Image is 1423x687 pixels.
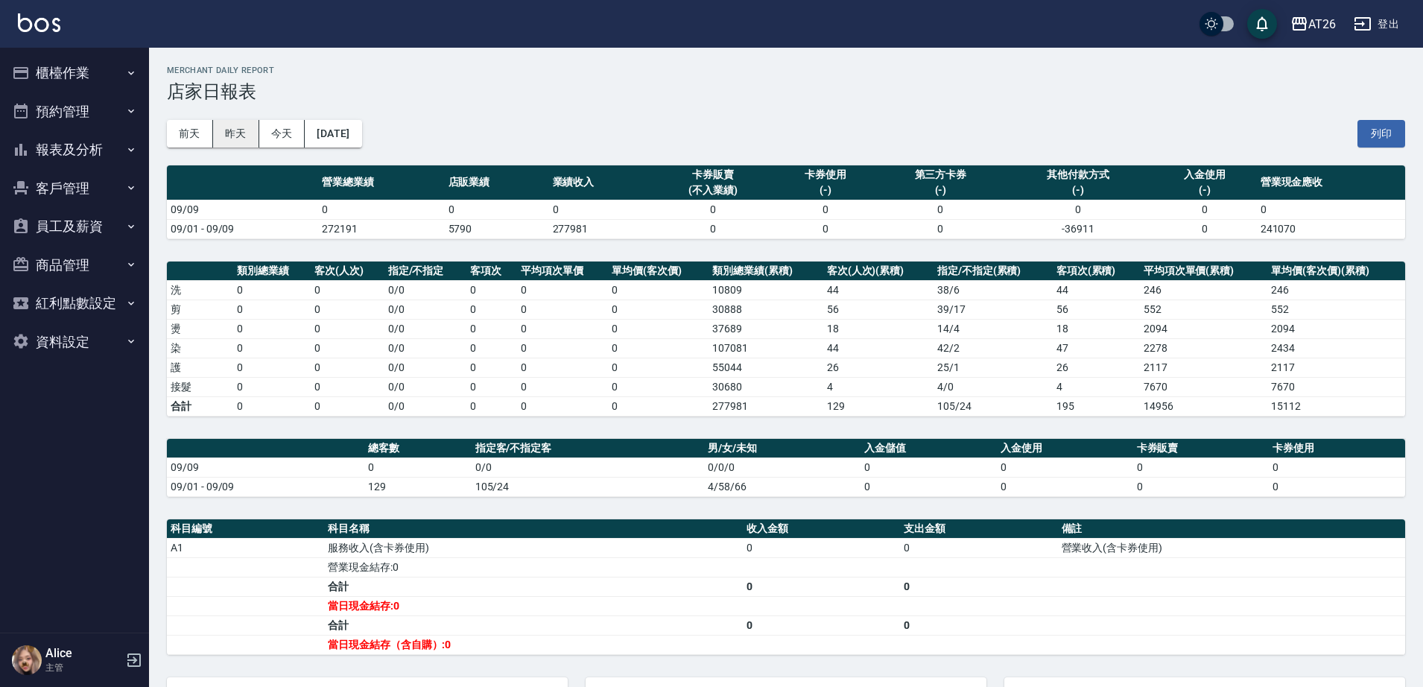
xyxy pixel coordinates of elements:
[384,319,467,338] td: 0 / 0
[384,377,467,396] td: 0 / 0
[608,262,709,281] th: 單均價(客次價)
[549,165,653,200] th: 業績收入
[1053,262,1140,281] th: 客項次(累積)
[233,338,311,358] td: 0
[1267,338,1405,358] td: 2434
[1247,9,1277,39] button: save
[466,377,517,396] td: 0
[324,577,743,596] td: 合計
[934,300,1053,319] td: 39 / 17
[1269,477,1405,496] td: 0
[364,458,472,477] td: 0
[517,300,608,319] td: 0
[1133,477,1270,496] td: 0
[213,120,259,148] button: 昨天
[934,396,1053,416] td: 105/24
[517,338,608,358] td: 0
[45,646,121,661] h5: Alice
[657,167,770,183] div: 卡券販賣
[445,200,549,219] td: 0
[1140,377,1268,396] td: 7670
[466,300,517,319] td: 0
[777,183,874,198] div: (-)
[997,477,1133,496] td: 0
[1156,183,1253,198] div: (-)
[657,183,770,198] div: (不入業績)
[167,300,233,319] td: 剪
[934,319,1053,338] td: 14 / 4
[608,280,709,300] td: 0
[324,557,743,577] td: 營業現金結存:0
[1269,458,1405,477] td: 0
[233,300,311,319] td: 0
[1140,280,1268,300] td: 246
[743,615,900,635] td: 0
[1133,458,1270,477] td: 0
[233,377,311,396] td: 0
[709,338,823,358] td: 107081
[466,396,517,416] td: 0
[1267,319,1405,338] td: 2094
[167,458,364,477] td: 09/09
[311,396,384,416] td: 0
[6,92,143,131] button: 預約管理
[861,439,997,458] th: 入金儲值
[233,262,311,281] th: 類別總業績
[861,477,997,496] td: 0
[12,645,42,675] img: Person
[324,538,743,557] td: 服務收入(含卡券使用)
[709,280,823,300] td: 10809
[608,377,709,396] td: 0
[311,262,384,281] th: 客次(人次)
[517,358,608,377] td: 0
[233,280,311,300] td: 0
[653,219,773,238] td: 0
[311,280,384,300] td: 0
[6,246,143,285] button: 商品管理
[900,577,1057,596] td: 0
[466,262,517,281] th: 客項次
[1053,300,1140,319] td: 56
[1257,200,1405,219] td: 0
[1267,377,1405,396] td: 7670
[311,338,384,358] td: 0
[1133,439,1270,458] th: 卡券販賣
[167,200,318,219] td: 09/09
[517,280,608,300] td: 0
[704,439,861,458] th: 男/女/未知
[1153,219,1257,238] td: 0
[1257,165,1405,200] th: 營業現金應收
[167,377,233,396] td: 接髮
[704,458,861,477] td: 0/0/0
[517,319,608,338] td: 0
[318,165,445,200] th: 營業總業績
[167,319,233,338] td: 燙
[743,538,900,557] td: 0
[324,519,743,539] th: 科目名稱
[608,300,709,319] td: 0
[823,377,934,396] td: 4
[6,323,143,361] button: 資料設定
[167,358,233,377] td: 護
[934,280,1053,300] td: 38 / 6
[1348,10,1405,38] button: 登出
[743,577,900,596] td: 0
[997,439,1133,458] th: 入金使用
[934,377,1053,396] td: 4 / 0
[900,538,1057,557] td: 0
[364,477,472,496] td: 129
[549,200,653,219] td: 0
[6,284,143,323] button: 紅利點數設定
[608,319,709,338] td: 0
[517,377,608,396] td: 0
[653,200,773,219] td: 0
[6,169,143,208] button: 客戶管理
[167,165,1405,239] table: a dense table
[1053,338,1140,358] td: 47
[167,477,364,496] td: 09/01 - 09/09
[709,377,823,396] td: 30680
[311,358,384,377] td: 0
[1053,319,1140,338] td: 18
[608,396,709,416] td: 0
[1156,167,1253,183] div: 入金使用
